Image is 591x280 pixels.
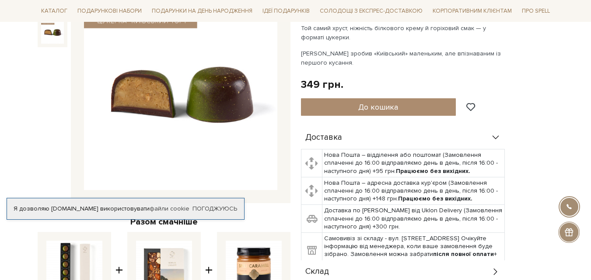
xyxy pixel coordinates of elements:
[396,167,470,175] b: Працюємо без вихідних.
[301,49,506,67] p: [PERSON_NAME] зробив «Київський» маленьким, але впізнаваним із першого кусання.
[316,3,426,18] a: Солодощі з експрес-доставкою
[7,205,244,213] div: Я дозволяю [DOMAIN_NAME] використовувати
[429,4,515,18] a: Корпоративним клієнтам
[322,205,504,233] td: Доставка по [PERSON_NAME] від Uklon Delivery (Замовлення сплаченні до 16:00 відправляємо день в д...
[301,78,343,91] div: 349 грн.
[41,21,64,44] img: Набір цукерок KYIV CAKE (Київський торт)
[301,98,456,116] button: До кошика
[38,4,71,18] a: Каталог
[433,250,494,258] b: після повної оплати
[305,268,329,276] span: Склад
[358,102,398,112] span: До кошика
[148,4,256,18] a: Подарунки на День народження
[259,4,313,18] a: Ідеї подарунків
[305,134,342,142] span: Доставка
[150,205,189,212] a: файли cookie
[322,149,504,177] td: Нова Пошта – відділення або поштомат (Замовлення сплаченні до 16:00 відправляємо день в день, піс...
[301,24,506,42] p: Той самий хруст, ніжність білкового крему й горіховий смак — у форматі цукерки.
[518,4,553,18] a: Про Spell
[322,233,504,269] td: Самовивіз зі складу - вул. [STREET_ADDRESS] Очікуйте інформацію від менеджера, коли ваше замовлен...
[74,4,145,18] a: Подарункові набори
[38,216,290,228] div: Разом смачніше
[322,177,504,205] td: Нова Пошта – адресна доставка кур'єром (Замовлення сплаченні до 16:00 відправляємо день в день, п...
[398,195,472,202] b: Працюємо без вихідних.
[192,205,237,213] a: Погоджуюсь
